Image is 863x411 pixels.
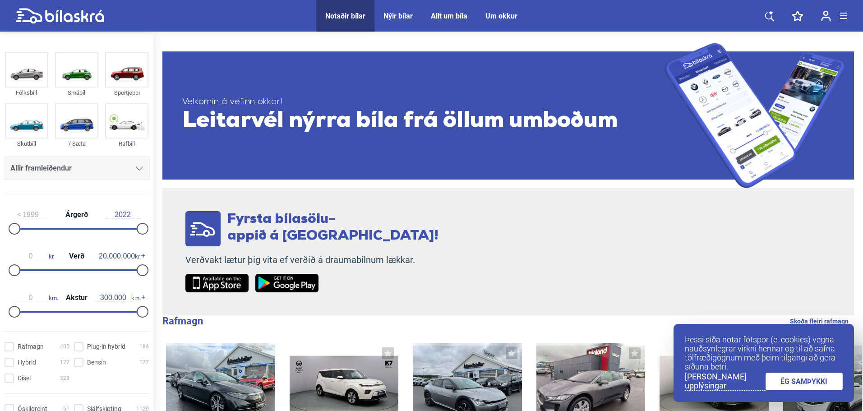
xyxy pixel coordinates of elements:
[162,43,854,188] a: Velkomin á vefinn okkar!Leitarvél nýrra bíla frá öllum umboðum
[95,294,141,302] span: km.
[185,254,438,266] p: Verðvakt lætur þig vita ef verðið á draumabílnum lækkar.
[383,12,413,20] a: Nýir bílar
[18,358,36,367] span: Hybrid
[182,108,665,135] span: Leitarvél nýrra bíla frá öllum umboðum
[67,253,87,260] span: Verð
[55,88,98,98] div: Smábíl
[87,358,106,367] span: Bensín
[685,372,766,391] a: [PERSON_NAME] upplýsingar
[13,294,58,302] span: km.
[55,139,98,149] div: 7 Sæta
[63,211,90,218] span: Árgerð
[139,342,149,351] span: 184
[87,342,125,351] span: Plug-in hybrid
[5,88,48,98] div: Fólksbíll
[182,97,665,108] span: Velkomin á vefinn okkar!
[105,88,148,98] div: Sportjeppi
[325,12,365,20] a: Notaðir bílar
[99,252,141,260] span: kr.
[10,162,72,175] span: Allir framleiðendur
[431,12,467,20] a: Allt um bíla
[18,342,44,351] span: Rafmagn
[139,358,149,367] span: 177
[821,10,831,22] img: user-login.svg
[5,139,48,149] div: Skutbíll
[790,315,849,327] a: Skoða fleiri rafmagn
[766,373,843,390] a: ÉG SAMÞYKKI
[485,12,517,20] a: Um okkur
[60,374,69,383] span: 328
[18,374,31,383] span: Dísel
[227,212,438,243] span: Fyrsta bílasölu- appið á [GEOGRAPHIC_DATA]!
[60,342,69,351] span: 405
[13,252,55,260] span: kr.
[60,358,69,367] span: 177
[685,335,843,371] p: Þessi síða notar fótspor (e. cookies) vegna nauðsynlegrar virkni hennar og til að safna tölfræðig...
[64,294,90,301] span: Akstur
[105,139,148,149] div: Rafbíll
[162,315,203,327] b: Rafmagn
